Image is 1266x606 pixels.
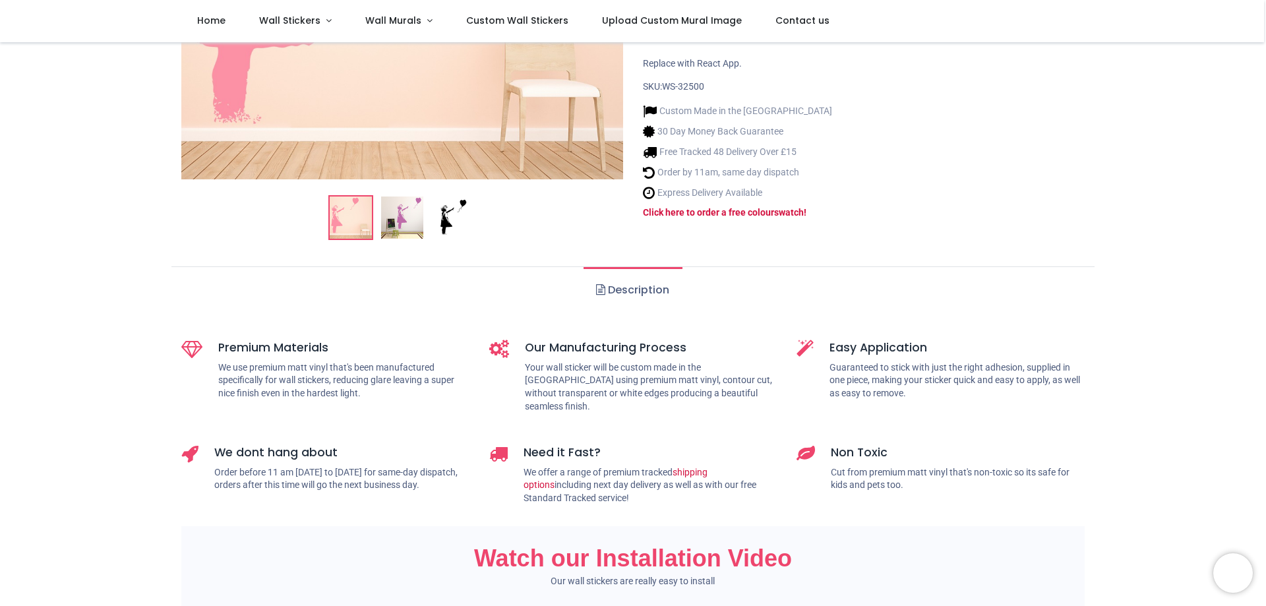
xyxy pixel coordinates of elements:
[643,80,1085,94] div: SKU:
[218,361,469,400] p: We use premium matt vinyl that's been manufactured specifically for wall stickers, reducing glare...
[775,14,829,27] span: Contact us
[218,340,469,356] h5: Premium Materials
[643,166,832,179] li: Order by 11am, same day dispatch
[829,340,1085,356] h5: Easy Application
[643,207,774,218] a: Click here to order a free colour
[524,466,777,505] p: We offer a range of premium tracked including next day delivery as well as with our free Standard...
[365,14,421,27] span: Wall Murals
[643,57,1085,71] div: Replace with React App.
[214,466,469,492] p: Order before 11 am [DATE] to [DATE] for same-day dispatch, orders after this time will go the nex...
[474,545,792,572] span: Watch our Installation Video
[524,444,777,461] h5: Need it Fast?
[1213,553,1253,593] iframe: Brevo live chat
[525,340,777,356] h5: Our Manufacturing Process
[330,197,372,239] img: Balloon Heart Girl Banksy Wall Sticker
[197,14,226,27] span: Home
[774,207,804,218] a: swatch
[214,444,469,461] h5: We dont hang about
[602,14,742,27] span: Upload Custom Mural Image
[829,361,1085,400] p: Guaranteed to stick with just the right adhesion, supplied in one piece, making your sticker quic...
[466,14,568,27] span: Custom Wall Stickers
[181,575,1085,588] p: Our wall stickers are really easy to install
[525,361,777,413] p: Your wall sticker will be custom made in the [GEOGRAPHIC_DATA] using premium matt vinyl, contour ...
[662,81,704,92] span: WS-32500
[804,207,806,218] a: !
[643,104,832,118] li: Custom Made in the [GEOGRAPHIC_DATA]
[259,14,320,27] span: Wall Stickers
[584,267,682,313] a: Description
[381,197,423,239] img: WS-32500-02
[643,186,832,200] li: Express Delivery Available
[831,466,1085,492] p: Cut from premium matt vinyl that's non-toxic so its safe for kids and pets too.
[643,125,832,138] li: 30 Day Money Back Guarantee
[433,197,475,239] img: WS-32500-03
[643,145,832,159] li: Free Tracked 48 Delivery Over £15
[831,444,1085,461] h5: Non Toxic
